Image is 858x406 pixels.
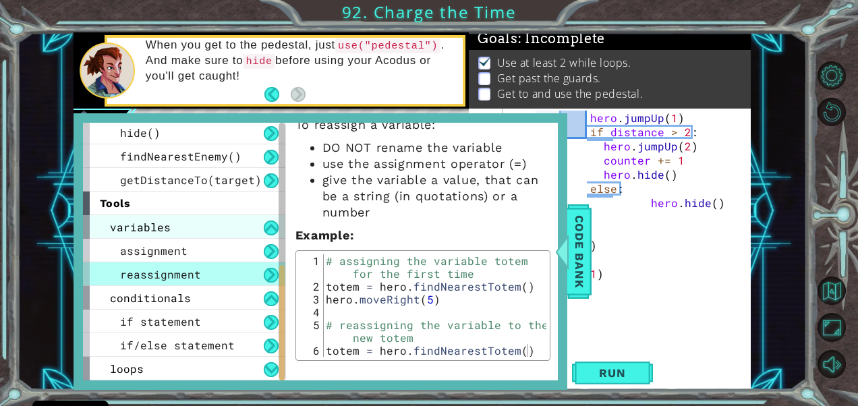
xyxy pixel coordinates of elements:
[585,366,639,380] span: Run
[120,243,188,258] span: assignment
[299,254,324,280] div: 1
[120,149,241,163] span: findNearestEnemy()
[299,344,324,357] div: 6
[264,87,291,102] button: Back
[120,314,201,328] span: if statement
[120,267,201,281] span: reassignment
[291,87,306,102] button: Next
[497,55,631,70] p: Use at least 2 while loops.
[74,109,95,130] img: Image for 609c3b9b03c80500454be2ee
[818,277,846,305] button: Back to Map
[299,280,324,293] div: 2
[818,98,846,126] button: Restart Level
[120,338,235,352] span: if/else statement
[299,306,324,318] div: 4
[478,30,605,47] span: Goals
[820,272,858,309] a: Back to Map
[299,293,324,306] div: 3
[110,291,191,305] span: conditionals
[322,172,550,221] li: give the variable a value, that can be a string (in quotations) or a number
[471,111,503,125] div: 30
[110,361,144,376] span: loops
[478,55,492,66] img: Check mark for checkbox
[120,173,262,187] span: getDistanceTo(target)
[497,86,643,101] p: Get to and use the pedestal.
[322,156,550,172] li: use the assignment operator (=)
[322,140,550,156] li: DO NOT rename the variable
[518,30,605,47] span: : Incomplete
[497,71,601,86] p: Get past the guards.
[295,117,550,133] p: To reassign a variable:
[83,192,285,215] div: tools
[818,61,846,90] button: Level Options
[100,197,131,210] span: tools
[120,125,161,140] span: hide()
[335,38,440,53] code: use("pedestal")
[569,210,590,293] span: Code Bank
[295,228,350,242] span: Example
[572,359,653,387] button: Shift+Enter: Run current code.
[146,38,453,84] p: When you get to the pedestal, just . And make sure to before using your Acodus or you'll get caught!
[110,220,171,234] span: variables
[818,313,846,341] button: Maximize Browser
[295,228,354,242] strong: :
[243,54,275,69] code: hide
[299,318,324,344] div: 5
[818,350,846,378] button: Mute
